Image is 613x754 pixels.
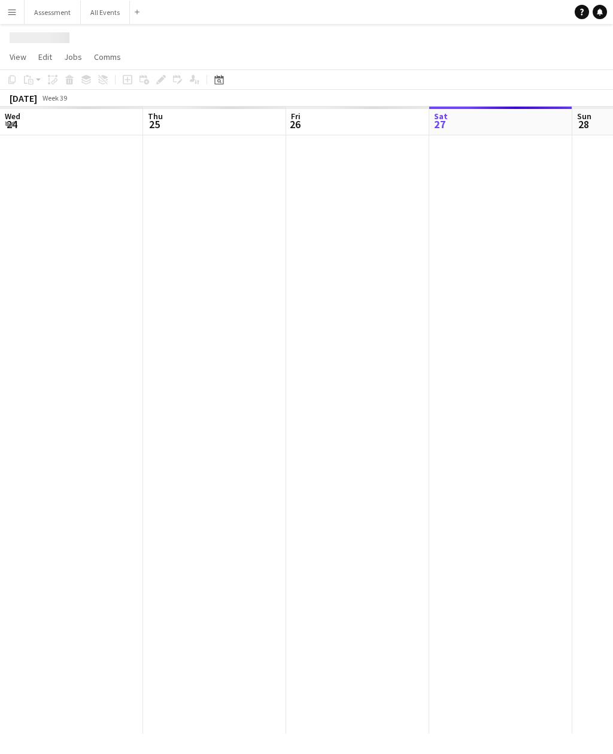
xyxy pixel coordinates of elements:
span: Wed [5,111,20,122]
span: Fri [291,111,301,122]
button: Assessment [25,1,81,24]
div: [DATE] [10,92,37,104]
a: View [5,49,31,65]
span: 26 [289,117,301,131]
span: Comms [94,52,121,62]
span: 25 [146,117,163,131]
span: 24 [3,117,20,131]
span: Week 39 [40,93,69,102]
span: Sat [434,111,448,122]
span: Thu [148,111,163,122]
span: Edit [38,52,52,62]
a: Comms [89,49,126,65]
a: Edit [34,49,57,65]
span: View [10,52,26,62]
span: 28 [575,117,591,131]
button: All Events [81,1,130,24]
a: Jobs [59,49,87,65]
span: 27 [432,117,448,131]
span: Sun [577,111,591,122]
span: Jobs [64,52,82,62]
